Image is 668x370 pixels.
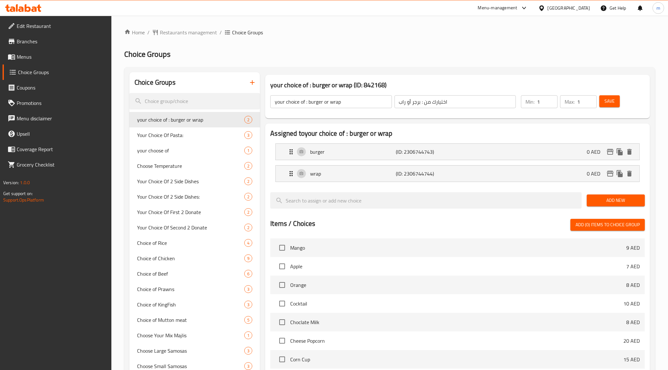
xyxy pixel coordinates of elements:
div: Choice of KingFish3 [129,297,260,312]
span: Choice of Mutton meat [137,316,244,324]
div: Choices [244,254,252,262]
div: your choose of1 [129,143,260,158]
div: Choices [244,224,252,231]
a: Home [124,29,145,36]
span: Choose Temperature [137,162,244,170]
div: Choose Your Mix Majlis1 [129,328,260,343]
span: 3 [245,363,252,369]
a: Branches [3,34,112,49]
p: 15 AED [623,356,640,363]
div: Your Choice Of Second 2 Donate2 [129,220,260,235]
span: Cocktail [290,300,623,307]
span: 3 [245,348,252,354]
span: Orange [290,281,626,289]
div: Choice of Prawns3 [129,281,260,297]
p: 0 AED [587,148,605,156]
div: Choices [244,362,252,370]
a: Restaurants management [152,29,217,36]
span: Choice of Prawns [137,285,244,293]
nav: breadcrumb [124,29,655,36]
span: Choclate Milk [290,318,626,326]
span: Choice Groups [124,47,170,61]
span: Your Choice Of First 2 Donate [137,208,244,216]
span: Restaurants management [160,29,217,36]
span: 6 [245,271,252,277]
span: Coverage Report [17,145,107,153]
span: 2 [245,194,252,200]
span: Get support on: [3,189,33,198]
li: Expand [270,163,645,185]
div: Choices [244,347,252,355]
span: 4 [245,240,252,246]
div: Choices [244,285,252,293]
button: delete [625,147,634,157]
div: Your Choice Of First 2 Donate2 [129,204,260,220]
span: Mango [290,244,626,252]
p: burger [310,148,396,156]
a: Support.OpsPlatform [3,196,44,204]
div: Choices [244,131,252,139]
button: delete [625,169,634,178]
input: search [270,192,582,209]
p: 9 AED [626,244,640,252]
span: Your Choice Of 2 Side Dishes: [137,193,244,201]
div: Choice of Beef6 [129,266,260,281]
span: 2 [245,117,252,123]
div: [GEOGRAPHIC_DATA] [548,4,590,12]
div: Choices [244,316,252,324]
span: Add New [592,196,640,204]
span: 9 [245,255,252,262]
div: Choices [244,239,252,247]
p: 8 AED [626,318,640,326]
div: Choice of Rice4 [129,235,260,251]
span: Choice of Rice [137,239,244,247]
span: Select choice [275,315,289,329]
div: Choose Temperature2 [129,158,260,174]
a: Coverage Report [3,142,112,157]
span: Coupons [17,84,107,91]
a: Menu disclaimer [3,111,112,126]
span: Apple [290,262,626,270]
span: Add (0) items to choice group [576,221,640,229]
span: your choose of [137,147,244,154]
p: 10 AED [623,300,640,307]
span: Grocery Checklist [17,161,107,168]
span: Your Choice Of Pasta: [137,131,244,139]
p: 8 AED [626,281,640,289]
button: edit [605,169,615,178]
span: Choice of Chicken [137,254,244,262]
p: (ID: 2306744744) [396,170,453,177]
p: 7 AED [626,262,640,270]
span: your choice of : burger or wrap [137,116,244,124]
div: Your Choice Of 2 Side Dishes:2 [129,189,260,204]
a: Promotions [3,95,112,111]
div: Menu-management [478,4,517,12]
div: Choices [244,162,252,170]
span: Upsell [17,130,107,138]
span: Choice Groups [232,29,263,36]
span: 1.0.0 [20,178,30,187]
span: Your Choice Of Second 2 Donate [137,224,244,231]
p: wrap [310,170,396,177]
span: Select choice [275,297,289,310]
span: 2 [245,225,252,231]
div: Choices [244,177,252,185]
h3: your choice of : burger or wrap (ID: 842168) [270,80,645,90]
div: Your Choice Of Pasta:3 [129,127,260,143]
span: 5 [245,317,252,323]
span: 3 [245,302,252,308]
span: Promotions [17,99,107,107]
p: (ID: 2306744743) [396,148,453,156]
span: 3 [245,286,252,292]
span: Select choice [275,278,289,292]
a: Choice Groups [3,65,112,80]
div: Choices [244,331,252,339]
h2: Choice Groups [134,78,176,87]
span: Menu disclaimer [17,115,107,122]
button: Add (0) items to choice group [570,219,645,231]
span: Choice Groups [18,68,107,76]
h2: Items / Choices [270,219,315,228]
span: Corn Cup [290,356,623,363]
span: Your Choice Of 2 Side Dishes [137,177,244,185]
span: Choice of Beef [137,270,244,278]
